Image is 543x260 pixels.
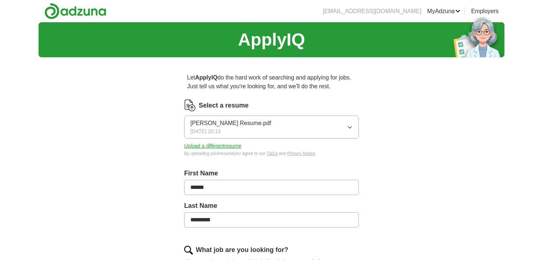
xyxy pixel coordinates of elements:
[184,168,359,178] label: First Name
[427,7,461,16] a: MyAdzuna
[184,116,359,139] button: [PERSON_NAME] Resume.pdf[DATE] 20:13
[199,101,249,110] label: Select a resume
[323,7,421,16] li: [EMAIL_ADDRESS][DOMAIN_NAME]
[471,7,499,16] a: Employers
[184,70,359,94] p: Let do the hard work of searching and applying for jobs. Just tell us what you're looking for, an...
[267,151,278,156] a: T&Cs
[195,74,217,81] strong: ApplyIQ
[190,119,271,128] span: [PERSON_NAME] Resume.pdf
[238,27,305,53] h1: ApplyIQ
[196,245,288,255] label: What job are you looking for?
[184,150,359,157] div: By uploading your resume you agree to our and .
[184,142,241,150] button: Upload a differentresume
[184,246,193,255] img: search.png
[184,201,359,211] label: Last Name
[44,3,106,19] img: Adzuna logo
[184,100,196,111] img: CV Icon
[287,151,315,156] a: Privacy Notice
[190,128,221,135] span: [DATE] 20:13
